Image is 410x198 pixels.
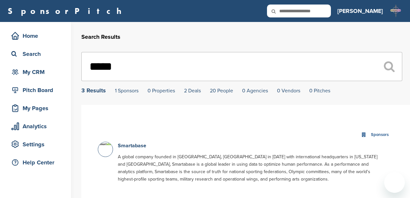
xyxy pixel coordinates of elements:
[81,88,106,93] div: 3 Results
[6,101,65,116] a: My Pages
[118,142,146,149] a: Smartabase
[115,88,138,94] a: 1 Sponsors
[10,139,65,150] div: Settings
[10,66,65,78] div: My CRM
[148,88,175,94] a: 0 Properties
[6,119,65,134] a: Analytics
[6,47,65,61] a: Search
[10,102,65,114] div: My Pages
[6,137,65,152] a: Settings
[277,88,300,94] a: 0 Vendors
[337,6,383,16] h3: [PERSON_NAME]
[384,172,405,193] iframe: Button to launch messaging window
[98,142,114,147] img: Smartabase
[10,48,65,60] div: Search
[118,153,377,183] p: A global company founded in [GEOGRAPHIC_DATA], [GEOGRAPHIC_DATA] in [DATE] with international hea...
[210,88,233,94] a: 20 People
[389,5,402,17] img: L daggercon logo2025 2 (2)
[6,65,65,79] a: My CRM
[10,120,65,132] div: Analytics
[10,30,65,42] div: Home
[309,88,330,94] a: 0 Pitches
[242,88,268,94] a: 0 Agencies
[10,157,65,168] div: Help Center
[184,88,201,94] a: 2 Deals
[369,131,390,139] div: Sponsors
[8,7,126,15] a: SponsorPitch
[6,83,65,98] a: Pitch Board
[6,155,65,170] a: Help Center
[6,28,65,43] a: Home
[81,33,402,41] h2: Search Results
[10,84,65,96] div: Pitch Board
[337,4,383,18] a: [PERSON_NAME]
